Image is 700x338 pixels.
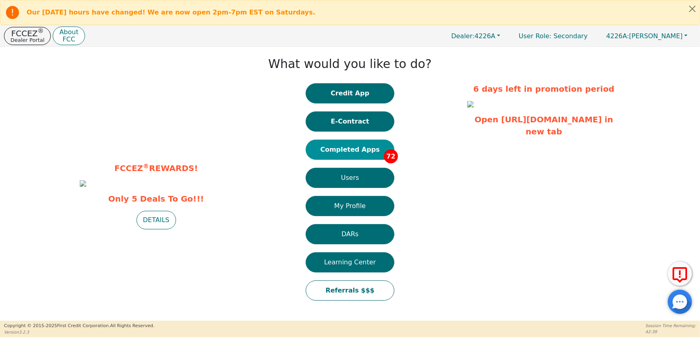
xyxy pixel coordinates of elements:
[4,329,154,335] p: Version 3.2.3
[606,32,683,40] span: [PERSON_NAME]
[451,32,474,40] span: Dealer:
[598,30,696,42] button: 4226A:[PERSON_NAME]
[511,28,596,44] p: Secondary
[519,32,551,40] span: User Role :
[451,32,495,40] span: 4226A
[606,32,629,40] span: 4226A:
[467,83,620,95] p: 6 days left in promotion period
[4,27,51,45] button: FCCEZ®Dealer Portal
[137,211,176,229] button: DETAILS
[511,28,596,44] a: User Role: Secondary
[646,329,696,335] p: 42:39
[4,323,154,330] p: Copyright © 2015- 2025 First Credit Corporation.
[306,224,394,244] button: DARs
[10,37,44,43] p: Dealer Portal
[646,323,696,329] p: Session Time Remaining:
[59,36,78,43] p: FCC
[668,262,692,286] button: Report Error to FCC
[38,27,44,35] sup: ®
[467,101,474,107] img: e4319bc3-7f81-4f2b-8d85-d4a79ec8ce7e
[80,180,86,187] img: c59465af-79b6-488e-8621-c260c2a204d8
[10,29,44,37] p: FCCEZ
[80,193,233,205] span: Only 5 Deals To Go!!!
[59,29,78,35] p: About
[306,196,394,216] button: My Profile
[143,163,149,170] sup: ®
[110,323,154,328] span: All Rights Reserved.
[384,149,398,163] span: 72
[268,57,432,71] h1: What would you like to do?
[306,140,394,160] button: Completed Apps72
[474,115,613,136] a: Open [URL][DOMAIN_NAME] in new tab
[306,252,394,272] button: Learning Center
[306,168,394,188] button: Users
[80,162,233,174] p: FCCEZ REWARDS!
[685,0,700,17] button: Close alert
[306,280,394,301] button: Referrals $$$
[27,8,315,16] b: Our [DATE] hours have changed! We are now open 2pm-7pm EST on Saturdays.
[53,27,85,45] button: AboutFCC
[306,111,394,132] button: E-Contract
[443,30,509,42] button: Dealer:4226A
[306,83,394,103] button: Credit App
